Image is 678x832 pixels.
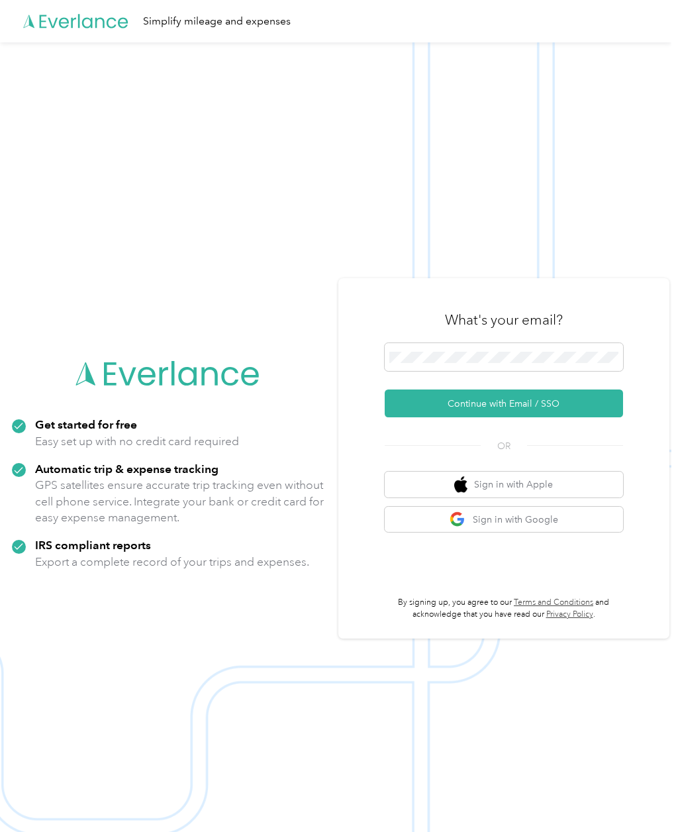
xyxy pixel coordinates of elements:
button: Continue with Email / SSO [385,390,623,417]
strong: Get started for free [35,417,137,431]
strong: IRS compliant reports [35,538,151,552]
img: google logo [450,511,466,528]
button: apple logoSign in with Apple [385,472,623,497]
a: Privacy Policy [546,609,593,619]
img: apple logo [454,476,467,493]
p: GPS satellites ensure accurate trip tracking even without cell phone service. Integrate your bank... [35,477,324,526]
button: google logoSign in with Google [385,507,623,533]
h3: What's your email? [445,311,563,329]
p: Easy set up with no credit card required [35,433,239,450]
div: Simplify mileage and expenses [143,13,291,30]
p: By signing up, you agree to our and acknowledge that you have read our . [385,597,623,620]
span: OR [481,439,527,453]
strong: Automatic trip & expense tracking [35,462,218,476]
a: Terms and Conditions [514,598,593,607]
p: Export a complete record of your trips and expenses. [35,554,309,570]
